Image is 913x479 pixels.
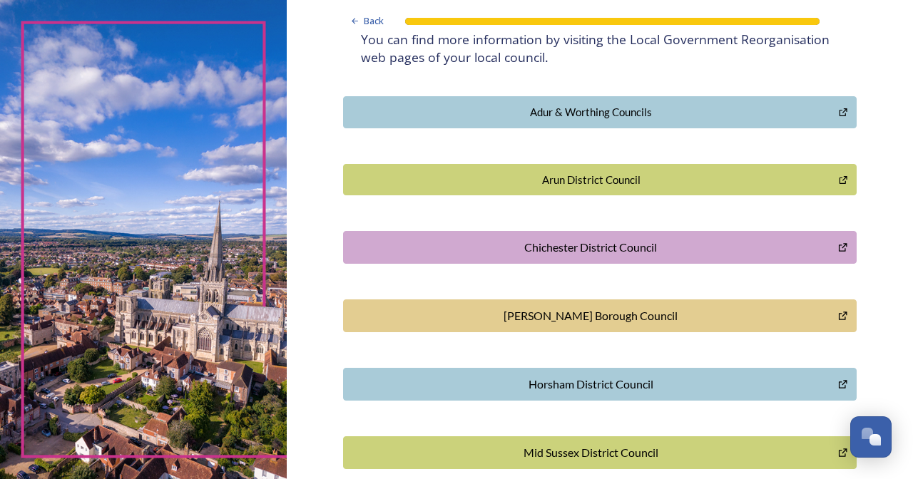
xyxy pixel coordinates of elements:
[351,104,832,120] div: Adur & Worthing Councils
[351,172,832,188] div: Arun District Council
[351,307,831,324] div: [PERSON_NAME] Borough Council
[351,376,831,393] div: Horsham District Council
[850,416,892,458] button: Open Chat
[361,31,839,66] h4: You can find more information by visiting the Local Government Reorganisation web pages of your l...
[343,231,857,264] button: Chichester District Council
[343,96,857,128] button: Adur & Worthing Councils
[343,299,857,332] button: Crawley Borough Council
[364,14,384,28] span: Back
[343,368,857,401] button: Horsham District Council
[343,164,857,196] button: Arun District Council
[351,239,831,256] div: Chichester District Council
[343,436,857,469] button: Mid Sussex District Council
[351,444,831,461] div: Mid Sussex District Council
